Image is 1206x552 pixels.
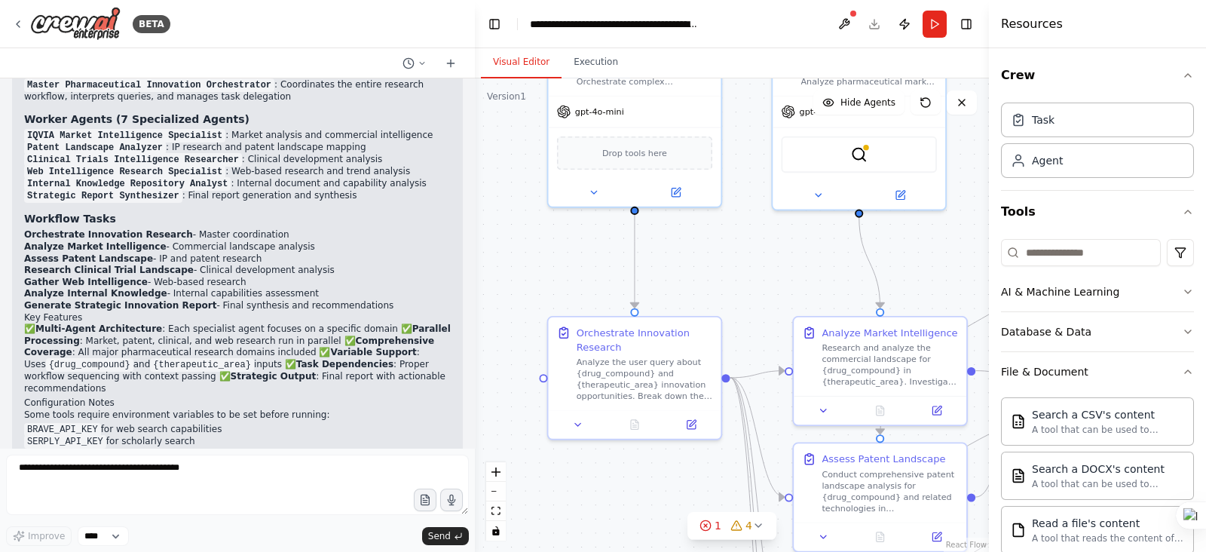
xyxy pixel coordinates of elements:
div: Database & Data [1001,324,1091,339]
g: Edge from 6c54db46-f60b-47ca-867d-da0767ed9e0b to 9af05627-f70b-49ef-a7ac-a34801bef262 [730,371,785,504]
button: File & Document [1001,352,1194,391]
button: Open in side panel [861,187,940,204]
li: : IP research and patent landscape mapping [24,142,451,154]
div: A tool that can be used to semantic search a query from a DOCX's content. [1032,478,1184,490]
div: Task [1032,112,1054,127]
button: zoom out [486,482,506,501]
strong: Comprehensive Coverage [24,336,434,358]
code: {drug_compound} [46,358,133,372]
div: BETA [133,15,170,33]
nav: breadcrumb [530,17,699,32]
button: Open in side panel [913,529,961,545]
div: Version 1 [487,90,526,103]
button: zoom in [486,462,506,482]
span: gpt-4o-mini [800,106,849,118]
button: Start a new chat [439,54,463,72]
div: File & Document [1001,364,1088,379]
div: A tool that reads the content of a file. To use this tool, provide a 'file_path' parameter with t... [1032,532,1184,544]
li: - Master coordination [24,229,451,241]
div: Analyze pharmaceutical market data, competitive landscapes, and commercial opportunities for {dru... [771,35,947,211]
button: fit view [486,501,506,521]
div: Analyze Market IntelligenceResearch and analyze the commercial landscape for {drug_compound} in {... [792,316,968,426]
code: IQVIA Market Intelligence Specialist [24,129,225,143]
button: Tools [1001,191,1194,233]
div: React Flow controls [486,462,506,541]
button: No output available [850,529,910,545]
strong: Variable Support [331,347,417,357]
p: ✅ : Each specialist agent focuses on a specific domain ✅ : Market, patent, clinical, and web rese... [24,324,451,394]
button: AI & Machine Learning [1001,272,1194,311]
li: - Internal capabilities assessment [24,288,451,300]
strong: Analyze Internal Knowledge [24,288,167,299]
li: - Commercial landscape analysis [24,241,451,253]
div: A tool that can be used to semantic search a query from a CSV's content. [1032,424,1184,436]
div: Analyze Market Intelligence [822,326,957,340]
button: Upload files [414,489,436,511]
div: Crew [1001,97,1194,190]
code: BRAVE_API_KEY [24,423,101,437]
h4: Resources [1001,15,1063,33]
li: : Internal document and capability analysis [24,178,451,190]
li: - Clinical development analysis [24,265,451,277]
button: toggle interactivity [486,521,506,541]
div: AI & Machine Learning [1001,284,1119,299]
h3: Workflow Tasks [24,211,451,226]
div: Orchestrate complex pharmaceutical innovation research by interpreting user queries, delegating s... [547,35,723,208]
strong: Gather Web Intelligence [24,277,148,287]
code: Patent Landscape Analyzer [24,141,166,155]
button: Improve [6,526,72,546]
code: Master Pharmaceutical Innovation Orchestrator [24,78,274,92]
button: Hide left sidebar [484,14,505,35]
button: 14 [687,512,776,540]
button: Crew [1001,54,1194,97]
li: - IP and patent research [24,253,451,265]
li: : Coordinates the entire research workflow, interprets queries, and manages task delegation [24,79,451,103]
span: Send [428,530,451,542]
strong: Multi-Agent Architecture [35,324,162,334]
g: Edge from 3bb72fe4-ae4a-4340-a941-525e5447085c to 9af05627-f70b-49ef-a7ac-a34801bef262 [873,203,1090,434]
div: Search a CSV's content [1032,407,1184,422]
button: Switch to previous chat [396,54,433,72]
strong: Task Dependencies [296,359,393,370]
button: Click to speak your automation idea [440,489,463,511]
span: Improve [28,530,65,542]
button: Database & Data [1001,312,1194,351]
div: Assess Patent Landscape [822,452,945,466]
code: Clinical Trials Intelligence Researcher [24,153,242,167]
code: {therapeutic_area} [150,358,254,372]
button: No output available [850,402,910,419]
code: SERPLY_API_KEY [24,435,106,449]
li: for web search capabilities [24,424,451,436]
li: - Web-based research [24,277,451,289]
strong: Research Clinical Trial Landscape [24,265,194,275]
span: 1 [715,518,721,533]
code: Internal Knowledge Repository Analyst [24,177,231,191]
button: Hide right sidebar [956,14,977,35]
code: Web Intelligence Research Specialist [24,165,225,179]
div: Assess Patent LandscapeConduct comprehensive patent landscape analysis for {drug_compound} and re... [792,442,968,552]
g: Edge from 6c54db46-f60b-47ca-867d-da0767ed9e0b to 47318a28-b014-43c7-bc19-45471c796090 [730,363,785,385]
div: Agent [1032,153,1063,168]
div: Orchestrate complex pharmaceutical innovation research by interpreting user queries, delegating s... [577,76,713,87]
button: Hide Agents [813,90,904,115]
g: Edge from 8884eb48-1ff6-44a5-9436-7249f54d7394 to 6c54db46-f60b-47ca-867d-da0767ed9e0b [628,214,642,308]
div: Read a file's content [1032,516,1184,531]
span: Hide Agents [840,97,895,109]
button: Open in side panel [636,184,715,201]
button: Execution [562,47,630,78]
span: gpt-4o-mini [575,106,624,118]
div: Orchestrate Innovation ResearchAnalyze the user query about {drug_compound} and {therapeutic_area... [547,316,723,440]
li: : Market analysis and commercial intelligence [24,130,451,142]
strong: Orchestrate Innovation Research [24,229,193,240]
li: for scholarly search [24,436,451,448]
strong: Strategic Output [231,371,317,382]
div: Search a DOCX's content [1032,462,1184,477]
img: BraveSearchTool [851,146,868,163]
strong: Parallel Processing [24,324,451,346]
p: Some tools require environment variables to be set before running: [24,409,451,422]
div: Orchestrate Innovation Research [577,326,713,354]
div: Research and analyze the commercial landscape for {drug_compound} in {therapeutic_area}. Investig... [822,342,958,388]
li: : Clinical development analysis [24,154,451,166]
li: : Web-based research and trend analysis [24,166,451,178]
h2: Configuration Notes [24,397,451,409]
